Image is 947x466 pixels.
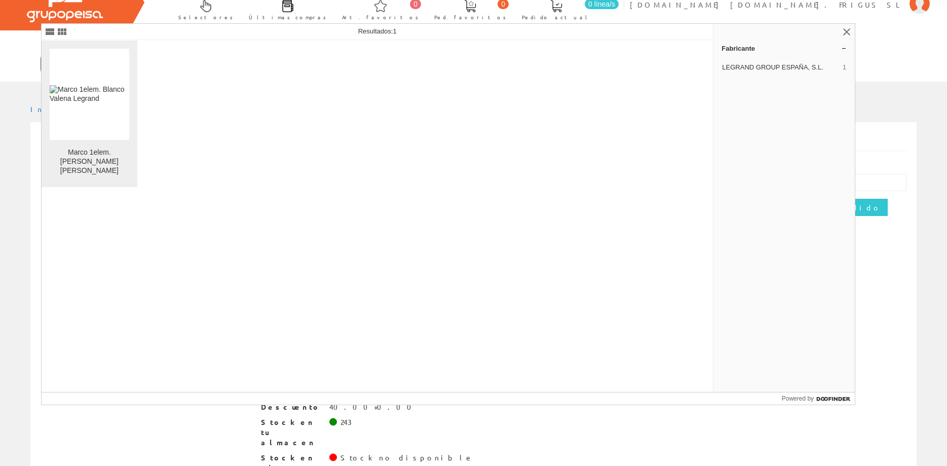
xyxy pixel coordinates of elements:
span: LEGRAND GROUP ESPAÑA, S.L. [722,63,839,72]
span: Pedido actual [522,12,591,22]
img: Marco 1elem. Blanco Valena Legrand [50,85,129,103]
span: Selectores [178,12,233,22]
div: 243 [340,417,352,427]
span: 1 [843,63,846,72]
span: 1 [393,27,396,35]
span: Ped. favoritos [434,12,506,22]
span: Últimas compras [249,12,326,22]
a: Marco 1elem. Blanco Valena Legrand Marco 1elem. [PERSON_NAME] [PERSON_NAME] [42,41,137,187]
span: Stock en tu almacen [261,417,322,448]
div: 40.00+0.00 [329,402,418,412]
a: Inicio [30,104,73,114]
span: Resultados: [358,27,397,35]
a: Powered by [782,392,855,405]
span: Art. favoritos [342,12,419,22]
span: Powered by [782,394,814,403]
span: Descuento [261,402,322,412]
a: Fabricante [713,40,855,56]
div: Stock no disponible [340,453,473,463]
div: Marco 1elem. [PERSON_NAME] [PERSON_NAME] [50,148,129,175]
